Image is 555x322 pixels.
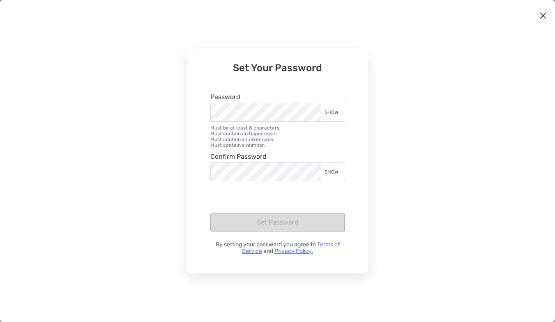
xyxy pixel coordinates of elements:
p: By setting your password you agree to and [210,241,345,255]
a: Terms of Service [242,241,340,255]
li: Must contain an Upper case. [210,131,345,137]
label: Password [210,93,240,100]
label: Confirm Password [210,153,267,160]
div: SHOW [321,163,345,181]
li: Must contain a number. [210,142,345,148]
button: Close modal [537,10,549,22]
li: Must contain a Lower case. [210,137,345,142]
h3: Set Your Password [210,62,345,74]
li: Must be at least 8 characters. [210,125,345,131]
a: Privacy Policy. [274,248,313,255]
div: SHOW [321,103,345,121]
